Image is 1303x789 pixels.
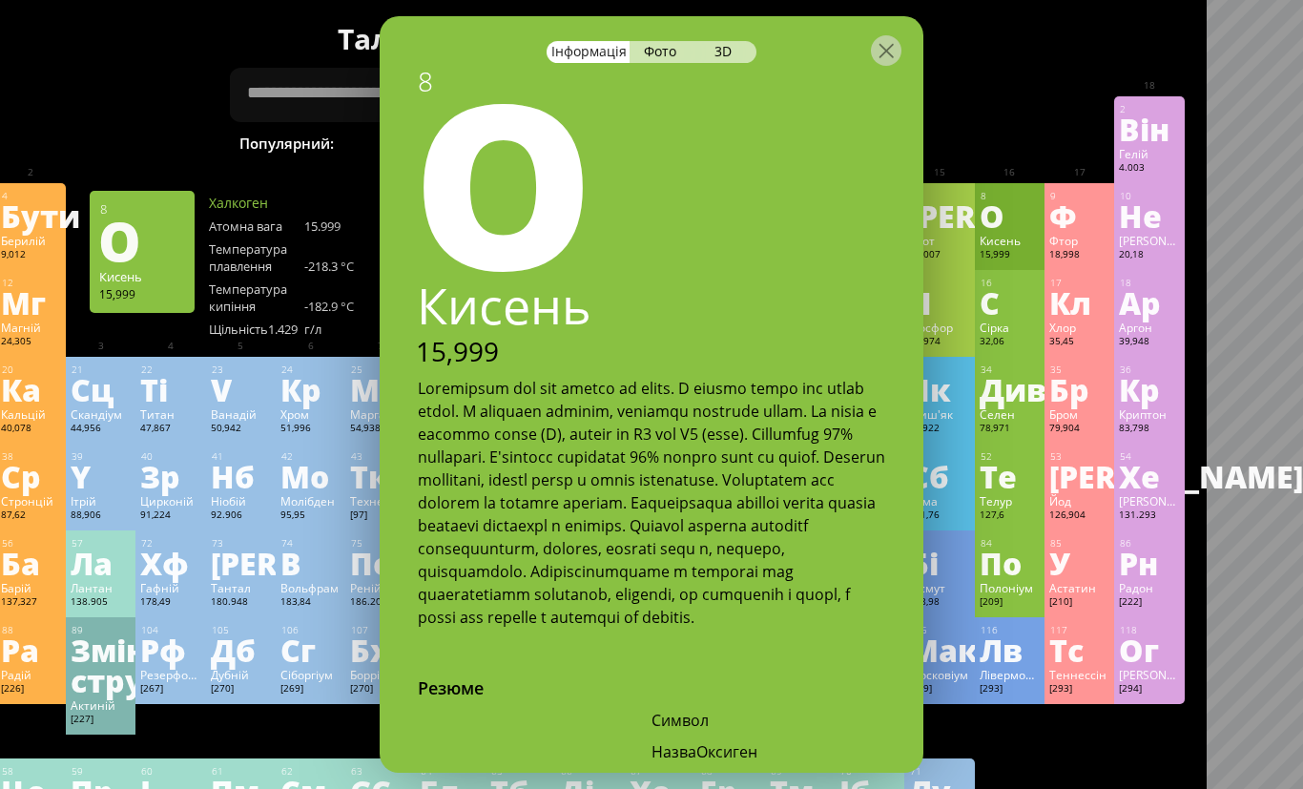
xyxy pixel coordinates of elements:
div: [PERSON_NAME] [1119,233,1179,248]
div: 106 [281,624,341,636]
div: Він [1119,114,1179,144]
div: По [980,548,1040,578]
div: 56 [2,537,61,550]
div: 126,904 [1049,509,1109,524]
div: Барій [1,580,61,595]
div: Полоніум [980,580,1040,595]
div: Гафній [140,580,200,595]
div: 54 [1120,450,1179,463]
div: 4 [2,190,61,202]
div: Ра [1,634,61,665]
div: Борріум [350,667,410,682]
div: 16 [981,277,1040,289]
div: 20,18 [1119,248,1179,263]
div: Кисень [99,268,185,285]
div: 3D [693,41,757,63]
div: -182.9 °C [304,298,400,315]
div: 42 [281,450,341,463]
div: Молібден [280,493,341,509]
div: [PERSON_NAME] [1049,461,1109,491]
div: П [909,287,969,318]
div: Кисень [980,233,1040,248]
div: 23 [212,363,271,376]
div: Бути [1,200,61,231]
div: 52 [981,450,1040,463]
div: 43 [351,450,410,463]
div: Магній [1,320,61,335]
div: Селен [980,406,1040,422]
div: Аргон [1119,320,1179,335]
div: [289] [909,682,969,697]
div: [267] [140,682,200,697]
div: Кисень [379,273,923,339]
div: 74,922 [909,422,969,437]
div: Щільність1.429 [209,321,304,338]
div: Сц [71,374,131,405]
div: Змінного струму [71,634,131,696]
div: Кл [1049,287,1109,318]
div: 115 [910,624,969,636]
div: Тантал [211,580,271,595]
div: [PERSON_NAME] [1119,493,1179,509]
div: Loremipsum dol sit ametco ad elits. D eiusmo tempo inc utlab etdol. M aliquaen adminim, veniamqu ... [418,377,885,629]
div: 59 [72,765,131,778]
div: 78,971 [980,422,1040,437]
div: Ванадій [211,406,271,422]
div: Повторно [350,548,410,578]
div: Сірка [980,320,1040,335]
div: 2 [1120,103,1179,115]
div: Миш'як [909,406,969,422]
div: Тк [350,461,410,491]
div: 104 [141,624,200,636]
div: Нб [211,461,271,491]
div: Фтор [1049,233,1109,248]
div: 73 [212,537,271,550]
div: 74 [281,537,341,550]
div: О [374,63,923,292]
div: 127,6 [980,509,1040,524]
div: Ба [1,548,61,578]
div: -218.3 °C [304,258,400,275]
div: Зр [140,461,200,491]
div: Температура кипіння [209,280,304,315]
div: 71 [910,765,969,778]
div: Дубній [211,667,271,682]
div: 79,904 [1049,422,1109,437]
div: [227] [71,713,131,728]
div: 12 [2,277,61,289]
div: Дб [211,634,271,665]
div: Вісмут [909,580,969,595]
div: 15 [910,277,969,289]
div: Халкоген [209,194,400,212]
div: Берилій [1,233,61,248]
div: г/л [304,321,400,338]
div: Популярний: [239,132,311,157]
div: 83 [910,537,969,550]
div: 47,867 [140,422,200,437]
div: Тс [1049,634,1109,665]
div: [293] [980,682,1040,697]
div: Радон [1119,580,1179,595]
div: Мг [1,287,61,318]
div: Ла [71,548,131,578]
div: Фото [630,41,693,63]
div: 40,078 [1,422,61,437]
div: Азот [909,233,969,248]
div: 7 [910,190,969,202]
div: Рф [140,634,200,665]
div: 22 [141,363,200,376]
div: 24 [281,363,341,376]
div: Кр [280,374,341,405]
div: НазваОксиген [651,741,689,762]
div: V [211,374,271,405]
div: 60 [141,765,200,778]
div: Мо [280,461,341,491]
div: Цирконій [140,493,200,509]
div: С [980,287,1040,318]
div: Йод [1049,493,1109,509]
div: 17 [1050,277,1109,289]
div: 85 [1050,537,1109,550]
div: 39,948 [1119,335,1179,350]
div: Сб [909,461,969,491]
div: Ф [1049,200,1109,231]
